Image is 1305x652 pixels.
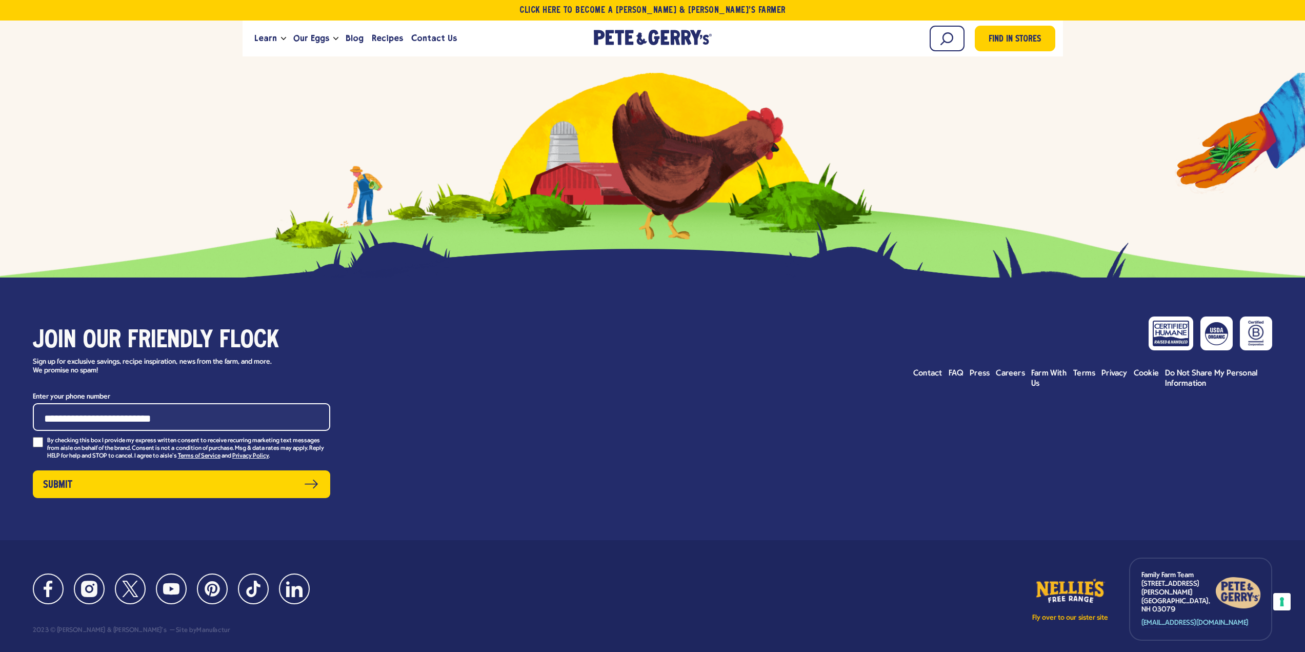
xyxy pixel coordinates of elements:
[970,369,990,378] span: Press
[949,369,964,378] span: FAQ
[342,25,368,52] a: Blog
[1165,369,1257,388] span: Do Not Share My Personal Information
[949,368,964,379] a: FAQ
[1134,368,1159,379] a: Cookie
[33,358,282,376] p: Sign up for exclusive savings, recipe inspiration, news from the farm, and more. We promise no spam!
[33,470,330,498] button: Submit
[289,25,333,52] a: Our Eggs
[372,32,403,45] span: Recipes
[1101,369,1128,378] span: Privacy
[970,368,990,379] a: Press
[930,26,965,51] input: Search
[411,32,457,45] span: Contact Us
[1032,577,1109,622] a: Fly over to our sister site
[913,368,942,379] a: Contact
[1031,368,1067,389] a: Farm With Us
[1273,593,1291,610] button: Your consent preferences for tracking technologies
[1165,368,1272,389] a: Do Not Share My Personal Information
[281,37,286,41] button: Open the dropdown menu for Learn
[996,369,1025,378] span: Careers
[33,627,167,634] div: 2023 © [PERSON_NAME] & [PERSON_NAME]'s
[368,25,407,52] a: Recipes
[913,369,942,378] span: Contact
[178,453,220,460] a: Terms of Service
[1101,368,1128,379] a: Privacy
[913,368,1272,389] ul: Footer menu
[254,32,277,45] span: Learn
[333,37,338,41] button: Open the dropdown menu for Our Eggs
[407,25,461,52] a: Contact Us
[293,32,329,45] span: Our Eggs
[1141,619,1249,628] a: [EMAIL_ADDRESS][DOMAIN_NAME]
[168,627,230,634] div: Site by
[33,390,330,403] label: Enter your phone number
[47,437,330,460] p: By checking this box I provide my express written consent to receive recurring marketing text mes...
[975,26,1055,51] a: Find in Stores
[996,368,1025,379] a: Careers
[33,437,43,447] input: By checking this box I provide my express written consent to receive recurring marketing text mes...
[232,453,269,460] a: Privacy Policy
[196,627,230,634] a: Manufactur
[1134,369,1159,378] span: Cookie
[989,33,1041,47] span: Find in Stores
[1032,615,1109,622] p: Fly over to our sister site
[33,327,330,355] h3: Join our friendly flock
[1073,368,1095,379] a: Terms
[1073,369,1095,378] span: Terms
[1031,369,1067,388] span: Farm With Us
[346,32,364,45] span: Blog
[250,25,281,52] a: Learn
[1141,571,1215,615] p: Family Farm Team [STREET_ADDRESS][PERSON_NAME] [GEOGRAPHIC_DATA], NH 03079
